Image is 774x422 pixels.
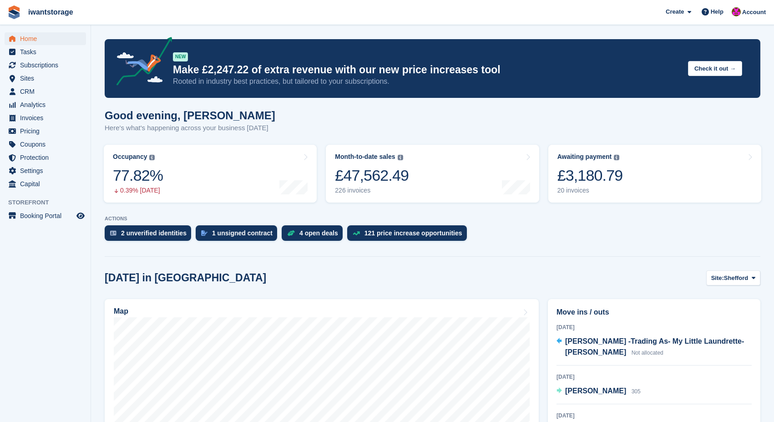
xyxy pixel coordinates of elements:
[113,187,163,194] div: 0.39% [DATE]
[75,210,86,221] a: Preview store
[5,151,86,164] a: menu
[556,336,752,359] a: [PERSON_NAME] -Trading As- My Little Laundrette- [PERSON_NAME] Not allocated
[335,166,409,185] div: £47,562.49
[5,85,86,98] a: menu
[20,164,75,177] span: Settings
[20,59,75,71] span: Subscriptions
[5,32,86,45] a: menu
[20,32,75,45] span: Home
[20,209,75,222] span: Booking Portal
[20,46,75,58] span: Tasks
[398,155,403,160] img: icon-info-grey-7440780725fd019a000dd9b08b2336e03edf1995a4989e88bcd33f0948082b44.svg
[724,274,748,283] span: Shefford
[353,231,360,235] img: price_increase_opportunities-93ffe204e8149a01c8c9dc8f82e8f89637d9d84a8eef4429ea346261dce0b2c0.svg
[732,7,741,16] img: Jonathan
[105,225,196,245] a: 2 unverified identities
[565,387,626,395] span: [PERSON_NAME]
[5,59,86,71] a: menu
[105,216,760,222] p: ACTIONS
[711,274,724,283] span: Site:
[557,166,623,185] div: £3,180.79
[7,5,21,19] img: stora-icon-8386f47178a22dfd0bd8f6a31ec36ba5ce8667c1dd55bd0f319d3a0aa187defe.svg
[282,225,347,245] a: 4 open deals
[556,386,641,397] a: [PERSON_NAME] 305
[5,138,86,151] a: menu
[20,112,75,124] span: Invoices
[287,230,295,236] img: deal-1b604bf984904fb50ccaf53a9ad4b4a5d6e5aea283cecdc64d6e3604feb123c2.svg
[364,229,462,237] div: 121 price increase opportunities
[5,98,86,111] a: menu
[5,112,86,124] a: menu
[632,388,641,395] span: 305
[5,46,86,58] a: menu
[556,323,752,331] div: [DATE]
[20,178,75,190] span: Capital
[173,52,188,61] div: NEW
[565,337,744,356] span: [PERSON_NAME] -Trading As- My Little Laundrette- [PERSON_NAME]
[105,272,266,284] h2: [DATE] in [GEOGRAPHIC_DATA]
[121,229,187,237] div: 2 unverified identities
[20,85,75,98] span: CRM
[666,7,684,16] span: Create
[711,7,723,16] span: Help
[5,209,86,222] a: menu
[335,153,395,161] div: Month-to-date sales
[742,8,766,17] span: Account
[5,164,86,177] a: menu
[149,155,155,160] img: icon-info-grey-7440780725fd019a000dd9b08b2336e03edf1995a4989e88bcd33f0948082b44.svg
[326,145,539,203] a: Month-to-date sales £47,562.49 226 invoices
[548,145,761,203] a: Awaiting payment £3,180.79 20 invoices
[105,109,275,122] h1: Good evening, [PERSON_NAME]
[557,153,612,161] div: Awaiting payment
[113,153,147,161] div: Occupancy
[20,72,75,85] span: Sites
[104,145,317,203] a: Occupancy 77.82% 0.39% [DATE]
[556,373,752,381] div: [DATE]
[110,230,116,236] img: verify_identity-adf6edd0f0f0b5bbfe63781bf79b02c33cf7c696d77639b501bdc392416b5a36.svg
[5,72,86,85] a: menu
[196,225,282,245] a: 1 unsigned contract
[335,187,409,194] div: 226 invoices
[557,187,623,194] div: 20 invoices
[20,125,75,137] span: Pricing
[173,63,681,76] p: Make £2,247.22 of extra revenue with our new price increases tool
[299,229,338,237] div: 4 open deals
[347,225,471,245] a: 121 price increase opportunities
[20,151,75,164] span: Protection
[632,350,663,356] span: Not allocated
[173,76,681,86] p: Rooted in industry best practices, but tailored to your subscriptions.
[20,138,75,151] span: Coupons
[212,229,273,237] div: 1 unsigned contract
[105,123,275,133] p: Here's what's happening across your business [DATE]
[20,98,75,111] span: Analytics
[614,155,619,160] img: icon-info-grey-7440780725fd019a000dd9b08b2336e03edf1995a4989e88bcd33f0948082b44.svg
[114,307,128,315] h2: Map
[5,125,86,137] a: menu
[25,5,77,20] a: iwantstorage
[113,166,163,185] div: 77.82%
[201,230,207,236] img: contract_signature_icon-13c848040528278c33f63329250d36e43548de30e8caae1d1a13099fd9432cc5.svg
[5,178,86,190] a: menu
[556,412,752,420] div: [DATE]
[556,307,752,318] h2: Move ins / outs
[109,37,172,89] img: price-adjustments-announcement-icon-8257ccfd72463d97f412b2fc003d46551f7dbcb40ab6d574587a9cd5c0d94...
[688,61,742,76] button: Check it out →
[8,198,91,207] span: Storefront
[706,270,760,285] button: Site: Shefford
